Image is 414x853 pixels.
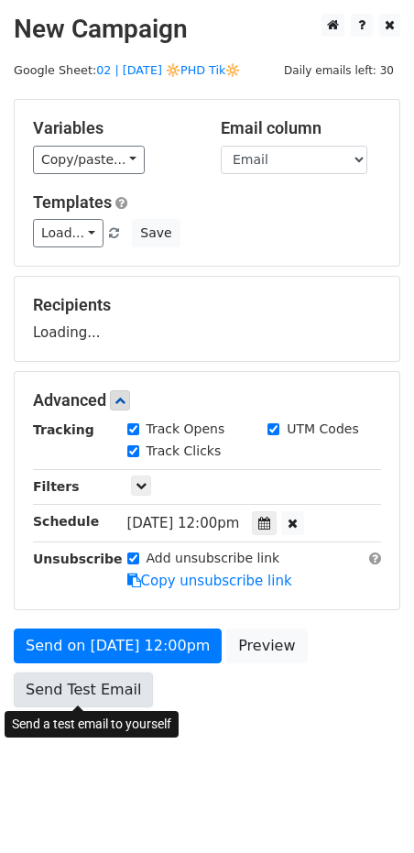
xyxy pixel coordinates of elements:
div: Loading... [33,295,381,343]
span: [DATE] 12:00pm [127,515,240,531]
a: Preview [226,629,307,663]
small: Google Sheet: [14,63,240,77]
h5: Variables [33,118,193,138]
iframe: Chat Widget [322,765,414,853]
a: Send on [DATE] 12:00pm [14,629,222,663]
strong: Unsubscribe [33,552,123,566]
div: Send a test email to yourself [5,711,179,738]
h5: Email column [221,118,381,138]
label: Add unsubscribe link [147,549,280,568]
a: 02 | [DATE] 🔆PHD Tik🔆 [96,63,240,77]
a: Load... [33,219,103,247]
strong: Filters [33,479,80,494]
a: Send Test Email [14,673,153,707]
a: Templates [33,192,112,212]
strong: Schedule [33,514,99,529]
a: Copy unsubscribe link [127,573,292,589]
h2: New Campaign [14,14,400,45]
a: Daily emails left: 30 [278,63,400,77]
label: Track Opens [147,420,225,439]
label: UTM Codes [287,420,358,439]
label: Track Clicks [147,442,222,461]
a: Copy/paste... [33,146,145,174]
span: Daily emails left: 30 [278,60,400,81]
button: Save [132,219,180,247]
h5: Recipients [33,295,381,315]
h5: Advanced [33,390,381,410]
strong: Tracking [33,422,94,437]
